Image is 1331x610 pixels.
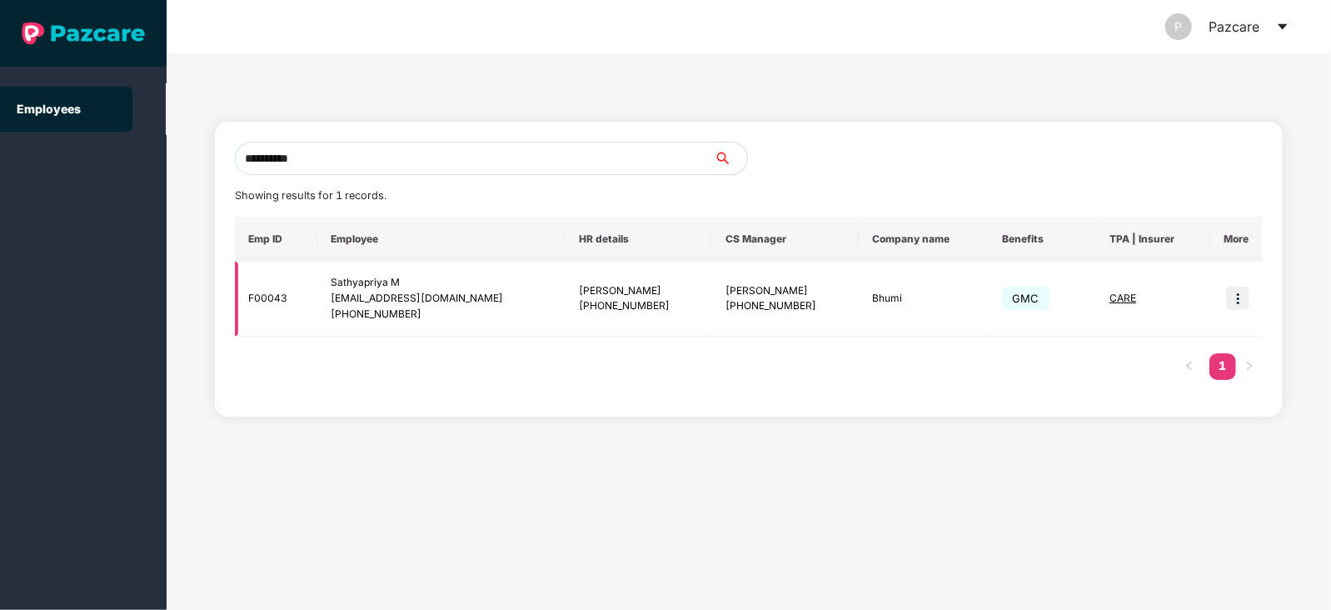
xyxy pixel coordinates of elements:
[1184,361,1194,371] span: left
[1096,217,1210,262] th: TPA | Insurer
[579,283,699,299] div: [PERSON_NAME]
[1236,353,1263,380] li: Next Page
[725,298,845,314] div: [PHONE_NUMBER]
[860,217,990,262] th: Company name
[235,189,386,202] span: Showing results for 1 records.
[990,217,1097,262] th: Benefits
[235,217,317,262] th: Emp ID
[1209,353,1236,380] li: 1
[579,298,699,314] div: [PHONE_NUMBER]
[331,291,552,307] div: [EMAIL_ADDRESS][DOMAIN_NAME]
[1003,287,1049,310] span: GMC
[331,275,552,291] div: Sathyapriya M
[1244,361,1254,371] span: right
[1276,20,1289,33] span: caret-down
[1226,287,1249,310] img: icon
[713,142,748,175] button: search
[712,217,859,262] th: CS Manager
[1176,353,1203,380] li: Previous Page
[566,217,712,262] th: HR details
[713,152,747,165] span: search
[1175,13,1183,40] span: P
[317,217,566,262] th: Employee
[1236,353,1263,380] button: right
[860,262,990,337] td: Bhumi
[17,102,81,116] a: Employees
[1109,292,1136,304] span: CARE
[235,262,317,337] td: F00043
[725,283,845,299] div: [PERSON_NAME]
[1209,353,1236,378] a: 1
[331,307,552,322] div: [PHONE_NUMBER]
[1211,217,1263,262] th: More
[1176,353,1203,380] button: left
